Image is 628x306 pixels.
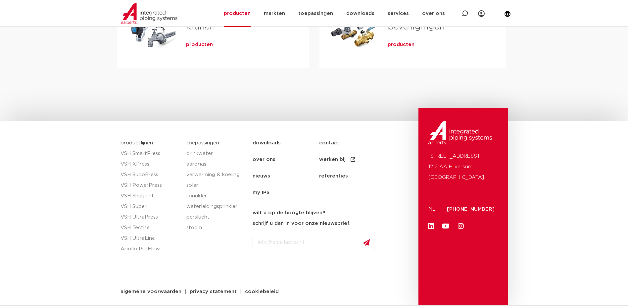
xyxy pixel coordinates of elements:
a: privacy statement [185,289,242,294]
span: algemene voorwaarden [121,289,181,294]
a: drinkwater [186,148,246,159]
a: my IPS [253,184,319,201]
a: beveiligingen [388,23,445,31]
a: downloads [253,135,319,151]
img: send.svg [363,239,370,246]
a: producten [186,41,213,48]
a: productlijnen [121,140,153,145]
a: cookiebeleid [240,289,284,294]
a: VSH UltraPress [121,212,180,223]
a: solar [186,180,246,191]
a: referenties [319,168,386,184]
a: aardgas [186,159,246,170]
nav: Menu [253,135,415,201]
a: verwarming & koeling [186,170,246,180]
span: privacy statement [190,289,237,294]
a: VSH SudoPress [121,170,180,180]
a: toepassingen [186,140,219,145]
a: VSH PowerPress [121,180,180,191]
a: sprinkler [186,191,246,201]
p: [STREET_ADDRESS] 1212 AA Hilversum [GEOGRAPHIC_DATA] [428,151,498,183]
a: contact [319,135,386,151]
strong: schrijf u dan in voor onze nieuwsbrief. [253,221,351,226]
a: VSH Super [121,201,180,212]
a: over ons [253,151,319,168]
a: stoom [186,223,246,233]
strong: wilt u op de hoogte blijven? [253,210,325,215]
a: perslucht [186,212,246,223]
a: VSH Tectite [121,223,180,233]
input: info@emailadres.nl [253,235,375,250]
a: waterleidingsprinkler [186,201,246,212]
a: werken bij [319,151,386,168]
a: VSH XPress [121,159,180,170]
p: NL: [428,204,439,215]
a: VSH UltraLine [121,233,180,244]
a: algemene voorwaarden [116,289,186,294]
a: Apollo ProFlow [121,244,180,254]
a: producten [388,41,414,48]
a: kranen [186,23,215,31]
a: [PHONE_NUMBER] [447,207,495,212]
a: VSH Shurjoint [121,191,180,201]
span: cookiebeleid [245,289,279,294]
a: nieuws [253,168,319,184]
iframe: reCAPTCHA [253,255,353,281]
a: VSH SmartPress [121,148,180,159]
